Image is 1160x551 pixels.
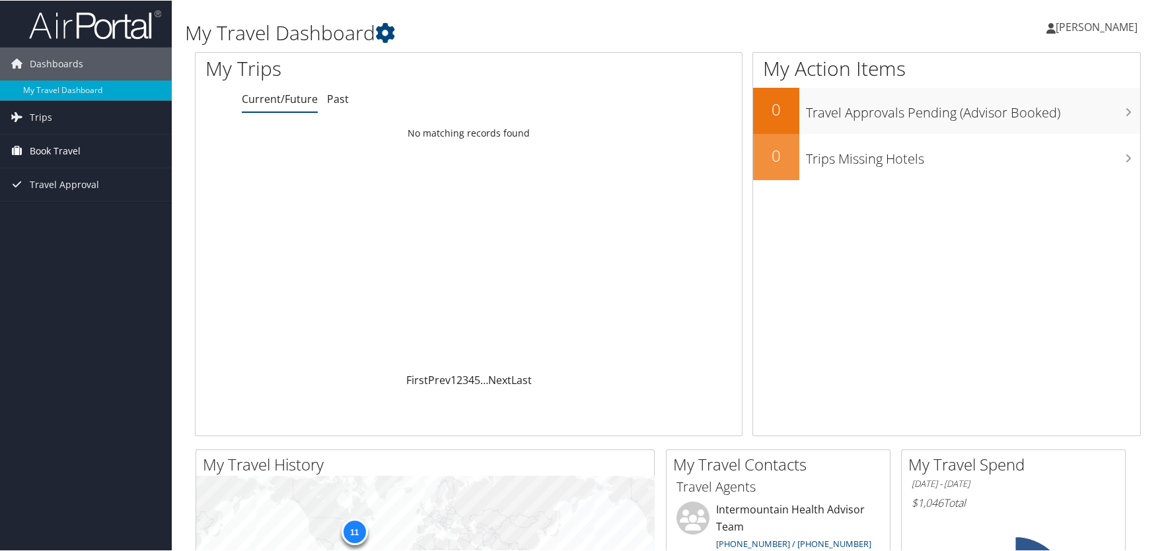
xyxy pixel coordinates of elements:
[912,495,943,509] span: $1,046
[30,168,99,201] span: Travel Approval
[676,477,880,496] h3: Travel Agents
[753,133,1140,179] a: 0Trips Missing Hotels
[912,477,1115,490] h6: [DATE] - [DATE]
[716,537,871,549] a: [PHONE_NUMBER] / [PHONE_NUMBER]
[327,91,349,106] a: Past
[1046,7,1151,46] a: [PERSON_NAME]
[30,100,52,133] span: Trips
[480,372,488,387] span: …
[806,143,1140,168] h3: Trips Missing Hotels
[806,96,1140,121] h3: Travel Approvals Pending (Advisor Booked)
[912,495,1115,509] h6: Total
[908,453,1125,475] h2: My Travel Spend
[341,518,367,544] div: 11
[511,372,532,387] a: Last
[753,87,1140,133] a: 0Travel Approvals Pending (Advisor Booked)
[488,372,511,387] a: Next
[468,372,474,387] a: 4
[29,9,161,40] img: airportal-logo.png
[753,144,799,166] h2: 0
[451,372,456,387] a: 1
[203,453,654,475] h2: My Travel History
[30,134,81,167] span: Book Travel
[205,54,504,82] h1: My Trips
[474,372,480,387] a: 5
[462,372,468,387] a: 3
[185,18,829,46] h1: My Travel Dashboard
[456,372,462,387] a: 2
[428,372,451,387] a: Prev
[753,54,1140,82] h1: My Action Items
[673,453,890,475] h2: My Travel Contacts
[30,47,83,80] span: Dashboards
[1056,19,1138,34] span: [PERSON_NAME]
[196,121,742,145] td: No matching records found
[406,372,428,387] a: First
[242,91,318,106] a: Current/Future
[753,98,799,120] h2: 0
